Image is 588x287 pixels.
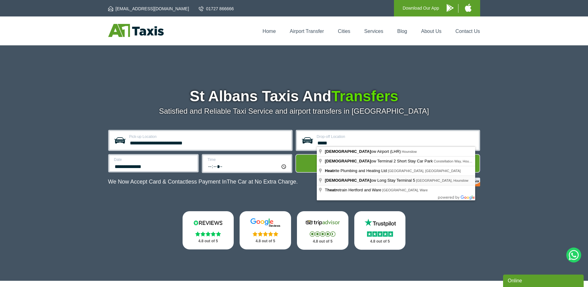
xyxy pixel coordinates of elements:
label: Time [208,158,287,162]
img: A1 Taxis Android App [447,4,453,12]
span: ow Long Stay Terminal 5 [325,178,416,183]
a: Cities [338,29,350,34]
img: Trustpilot [361,218,399,227]
a: Google Stars 4.8 out of 5 [240,211,291,249]
label: Pick-up Location [129,135,288,139]
img: Stars [195,231,221,236]
a: Reviews.io Stars 4.8 out of 5 [183,211,234,249]
span: [DEMOGRAPHIC_DATA] [325,178,371,183]
span: ite Plumbing and Heating Ltd [325,168,388,173]
img: Stars [310,231,335,237]
p: Satisfied and Reliable Taxi Service and airport transfers in [GEOGRAPHIC_DATA] [108,107,480,116]
iframe: chat widget [503,273,585,287]
span: [GEOGRAPHIC_DATA], Hounslow [416,179,468,182]
h1: St Albans Taxis And [108,89,480,104]
p: 4.8 out of 5 [361,238,399,245]
label: Drop-off Location [317,135,475,139]
span: Heatr [325,168,335,173]
img: A1 Taxis St Albans LTD [108,24,164,37]
a: Services [364,29,383,34]
p: 4.8 out of 5 [189,237,227,245]
a: Home [263,29,276,34]
p: 4.8 out of 5 [304,238,342,245]
span: Constellation Way, Hounslow [434,159,478,163]
p: We Now Accept Card & Contactless Payment In [108,179,298,185]
a: 01727 866666 [199,6,234,12]
label: Date [114,158,194,162]
a: Tripadvisor Stars 4.8 out of 5 [297,211,348,250]
span: heatr [327,188,337,192]
img: Reviews.io [189,218,227,227]
p: Download Our App [403,4,439,12]
span: [DEMOGRAPHIC_DATA] [325,149,371,154]
span: T etrain Hertford and Ware [325,188,382,192]
a: Contact Us [455,29,480,34]
a: Airport Transfer [290,29,324,34]
span: [GEOGRAPHIC_DATA], Ware [382,188,428,192]
span: Transfers [331,88,398,104]
p: 4.8 out of 5 [246,237,284,245]
span: ow Terminal 2 Short Stay Car Park [325,159,434,163]
a: [EMAIL_ADDRESS][DOMAIN_NAME] [108,6,189,12]
span: ow Airport (LHR) [325,149,402,154]
img: Tripadvisor [304,218,341,227]
img: A1 Taxis iPhone App [465,4,471,12]
span: Hounslow [402,150,417,153]
a: About Us [421,29,442,34]
a: Trustpilot Stars 4.8 out of 5 [354,211,406,250]
button: Get Quote [295,154,480,173]
img: Stars [367,231,393,237]
span: The Car at No Extra Charge. [227,179,298,185]
span: [DEMOGRAPHIC_DATA] [325,159,371,163]
img: Stars [253,231,278,236]
span: [GEOGRAPHIC_DATA], [GEOGRAPHIC_DATA] [388,169,461,173]
img: Google [247,218,284,227]
a: Blog [397,29,407,34]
